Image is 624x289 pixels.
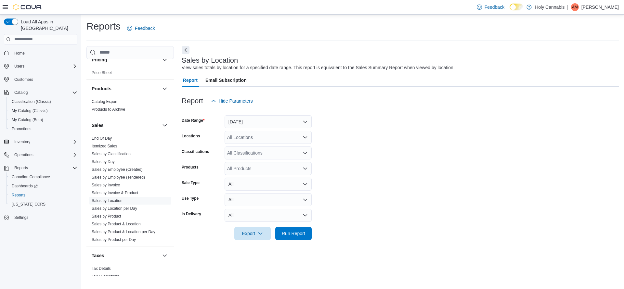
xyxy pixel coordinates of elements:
nav: Complex example [4,46,77,239]
span: Sales by Product & Location [92,221,141,227]
button: Canadian Compliance [6,172,80,182]
span: Canadian Compliance [9,173,77,181]
a: Sales by Invoice [92,183,120,187]
a: Canadian Compliance [9,173,53,181]
span: Sales by Employee (Tendered) [92,175,145,180]
span: Promotions [9,125,77,133]
a: Itemized Sales [92,144,117,148]
img: Cova [13,4,42,10]
span: Price Sheet [92,70,112,75]
a: Sales by Location [92,198,123,203]
span: Catalog [14,90,28,95]
button: Inventory [12,138,33,146]
a: Classification (Classic) [9,98,54,106]
button: All [225,193,312,206]
span: [US_STATE] CCRS [12,202,45,207]
button: Next [182,46,189,54]
span: Sales by Classification [92,151,131,157]
a: Dashboards [6,182,80,191]
p: Holy Cannabis [535,3,565,11]
a: Sales by Invoice & Product [92,191,138,195]
button: Pricing [161,56,169,64]
h3: Report [182,97,203,105]
div: Amit Modi [571,3,579,11]
label: Classifications [182,149,209,154]
span: Washington CCRS [9,200,77,208]
button: All [225,209,312,222]
a: Sales by Product per Day [92,237,136,242]
button: Pricing [92,57,160,63]
button: Users [12,62,27,70]
p: | [567,3,568,11]
h3: Pricing [92,57,107,63]
span: Feedback [485,4,504,10]
span: My Catalog (Classic) [12,108,48,113]
label: Date Range [182,118,205,123]
span: Settings [14,215,28,220]
button: Run Report [275,227,312,240]
button: Sales [92,122,160,129]
a: Promotions [9,125,34,133]
label: Use Type [182,196,199,201]
span: Reports [12,164,77,172]
label: Locations [182,133,200,139]
span: Run Report [282,230,305,237]
div: Pricing [86,69,174,79]
button: Taxes [161,252,169,259]
a: Sales by Product & Location per Day [92,230,155,234]
span: AM [572,3,578,11]
button: [DATE] [225,115,312,128]
a: Catalog Export [92,99,117,104]
button: My Catalog (Classic) [6,106,80,115]
button: Export [234,227,271,240]
a: Sales by Location per Day [92,206,137,211]
span: My Catalog (Beta) [12,117,43,122]
span: Sales by Day [92,159,115,164]
span: Dark Mode [510,10,510,11]
h3: Products [92,85,111,92]
button: My Catalog (Beta) [6,115,80,124]
label: Products [182,165,199,170]
button: Promotions [6,124,80,133]
div: Sales [86,134,174,246]
a: Tax Exemptions [92,274,119,279]
a: Settings [12,214,31,221]
span: My Catalog (Classic) [9,107,77,115]
span: Email Subscription [205,74,247,87]
button: Catalog [12,89,30,96]
a: End Of Day [92,136,112,141]
button: [US_STATE] CCRS [6,200,80,209]
span: Itemized Sales [92,144,117,149]
a: Sales by Classification [92,152,131,156]
div: View sales totals by location for a specified date range. This report is equivalent to the Sales ... [182,64,455,71]
span: Dashboards [12,183,38,189]
button: Classification (Classic) [6,97,80,106]
button: Open list of options [303,135,308,140]
label: Sale Type [182,180,200,185]
span: Hide Parameters [219,98,253,104]
span: Sales by Invoice & Product [92,190,138,195]
h3: Sales [92,122,104,129]
a: Customers [12,76,36,83]
button: Open list of options [303,150,308,156]
span: Feedback [135,25,155,31]
button: Taxes [92,252,160,259]
span: Load All Apps in [GEOGRAPHIC_DATA] [18,19,77,31]
p: [PERSON_NAME] [581,3,619,11]
button: Operations [1,150,80,159]
span: Reports [12,193,25,198]
span: Tax Details [92,266,111,271]
button: Customers [1,75,80,84]
span: Operations [12,151,77,159]
span: Sales by Invoice [92,182,120,188]
button: Reports [6,191,80,200]
span: Users [12,62,77,70]
a: Feedback [124,22,157,35]
a: Sales by Product [92,214,121,219]
button: All [225,178,312,191]
a: Products to Archive [92,107,125,112]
